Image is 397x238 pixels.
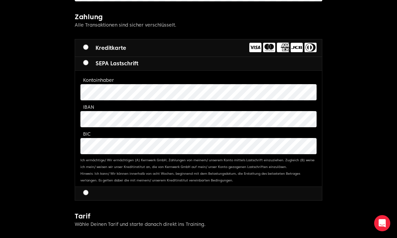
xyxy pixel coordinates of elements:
p: Alle Transaktionen sind sicher verschlüsselt. [75,22,322,28]
h2: Tarif [75,211,322,221]
label: BIC [83,131,91,137]
label: SEPA Lastschrift [83,60,138,68]
div: Open Intercom Messenger [374,215,390,231]
h2: Zahlung [75,12,322,22]
p: Ich ermächtige/ Wir ermächtigen (A) Kernwerk GmbH, Zahlungen von meinem/ unserem Konto mittels La... [80,157,317,184]
label: Kreditkarte [83,44,126,52]
p: Wähle Deinen Tarif und starte danach direkt ins Training. [75,221,322,228]
label: IBAN [83,104,94,110]
input: Kreditkarte [83,44,88,50]
input: SEPA Lastschrift [83,60,88,65]
label: Kontoinhaber [83,77,114,83]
